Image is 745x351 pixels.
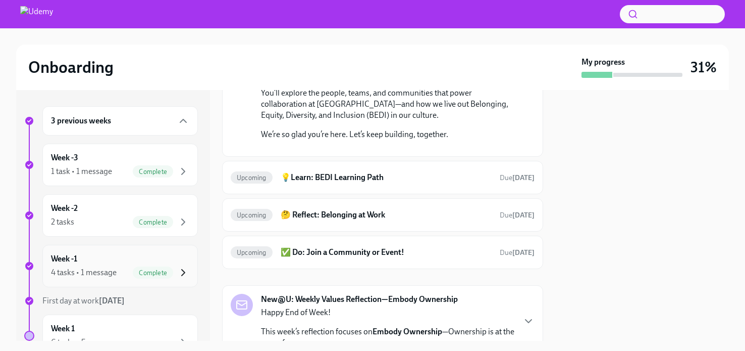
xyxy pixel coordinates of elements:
[51,152,78,163] h6: Week -3
[512,211,535,220] strong: [DATE]
[373,327,442,336] strong: Embody Ownership
[690,58,717,76] h3: 31%
[281,209,492,221] h6: 🤔 Reflect: Belonging at Work
[133,218,173,226] span: Complete
[261,307,514,318] p: Happy End of Week!
[261,87,518,121] p: You’ll explore the people, teams, and communities that power collaboration at [GEOGRAPHIC_DATA]—a...
[500,210,535,220] span: October 18th, 2025 10:00
[51,203,78,214] h6: Week -2
[261,326,514,348] p: This week’s reflection focuses on —Ownership is at the core of...
[231,174,273,182] span: Upcoming
[231,249,273,256] span: Upcoming
[281,247,492,258] h6: ✅ Do: Join a Community or Event!
[500,173,535,183] span: October 18th, 2025 10:00
[51,166,112,177] div: 1 task • 1 message
[51,323,75,334] h6: Week 1
[42,296,125,305] span: First day at work
[231,211,273,219] span: Upcoming
[261,294,458,305] strong: New@U: Weekly Values Reflection—Embody Ownership
[24,245,198,287] a: Week -14 tasks • 1 messageComplete
[512,173,535,182] strong: [DATE]
[500,173,535,182] span: Due
[133,168,173,175] span: Complete
[51,337,122,348] div: 6 tasks • 5 messages
[42,106,198,136] div: 3 previous weeks
[261,129,518,140] p: We’re so glad you’re here. Let’s keep building, together.
[24,144,198,186] a: Week -31 task • 1 messageComplete
[581,57,625,68] strong: My progress
[24,295,198,306] a: First day at work[DATE]
[99,296,125,305] strong: [DATE]
[51,253,77,265] h6: Week -1
[500,248,535,257] span: Due
[512,248,535,257] strong: [DATE]
[24,194,198,237] a: Week -22 tasksComplete
[231,169,535,186] a: Upcoming💡Learn: BEDI Learning PathDue[DATE]
[28,57,114,77] h2: Onboarding
[51,267,117,278] div: 4 tasks • 1 message
[51,115,111,126] h6: 3 previous weeks
[500,211,535,220] span: Due
[20,6,53,22] img: Udemy
[281,172,492,183] h6: 💡Learn: BEDI Learning Path
[231,244,535,260] a: Upcoming✅ Do: Join a Community or Event!Due[DATE]
[133,269,173,277] span: Complete
[500,248,535,257] span: October 18th, 2025 10:00
[51,216,74,228] div: 2 tasks
[231,207,535,223] a: Upcoming🤔 Reflect: Belonging at WorkDue[DATE]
